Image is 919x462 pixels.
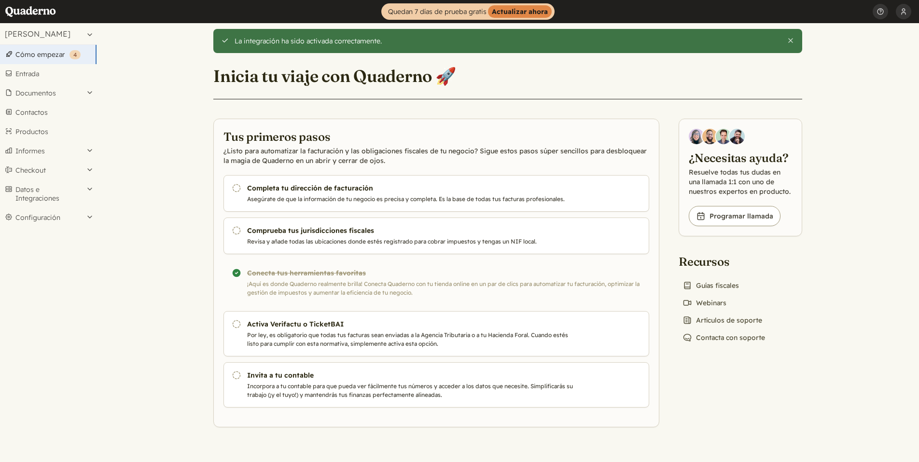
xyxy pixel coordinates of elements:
a: Webinars [679,296,730,310]
a: Contacta con soporte [679,331,769,344]
p: ¿Listo para automatizar la facturación y las obligaciones fiscales de tu negocio? Sigue estos pas... [223,146,649,165]
a: Guías fiscales [679,279,743,292]
h2: Tus primeros pasos [223,129,649,144]
h1: Inicia tu viaje con Quaderno 🚀 [213,66,456,87]
h3: Activa Verifactu o TicketBAI [247,319,576,329]
div: La integración ha sido activada correctamente. [235,37,780,45]
h3: Comprueba tus jurisdicciones fiscales [247,226,576,235]
a: Programar llamada [689,206,780,226]
a: Invita a tu contable Incorpora a tu contable para que pueda ver fácilmente tus números y acceder ... [223,362,649,408]
button: Cierra esta alerta [787,37,794,44]
p: Asegúrate de que la información de tu negocio es precisa y completa. Es la base de todas tus fact... [247,195,576,204]
img: Ivo Oltmans, Business Developer at Quaderno [716,129,731,144]
h3: Invita a tu contable [247,370,576,380]
img: Diana Carrasco, Account Executive at Quaderno [689,129,704,144]
h2: Recursos [679,254,769,269]
a: Artículos de soporte [679,313,766,327]
p: Revisa y añade todas las ubicaciones donde estés registrado para cobrar impuestos y tengas un NIF... [247,237,576,246]
img: Javier Rubio, DevRel at Quaderno [729,129,745,144]
a: Activa Verifactu o TicketBAI Por ley, es obligatorio que todas tus facturas sean enviadas a la Ag... [223,311,649,356]
a: Comprueba tus jurisdicciones fiscales Revisa y añade todas las ubicaciones donde estés registrado... [223,217,649,254]
img: Jairo Fumero, Account Executive at Quaderno [702,129,718,144]
strong: Actualizar ahora [488,5,552,18]
h3: Completa tu dirección de facturación [247,183,576,193]
p: Resuelve todas tus dudas en una llamada 1:1 con uno de nuestros expertos en producto. [689,167,792,196]
p: Incorpora a tu contable para que pueda ver fácilmente tus números y acceder a los datos que neces... [247,382,576,399]
span: 4 [73,51,77,58]
a: Completa tu dirección de facturación Asegúrate de que la información de tu negocio es precisa y c... [223,175,649,212]
p: Por ley, es obligatorio que todas tus facturas sean enviadas a la Agencia Tributaria o a tu Hacie... [247,331,576,348]
h2: ¿Necesitas ayuda? [689,150,792,165]
a: Quedan 7 días de prueba gratisActualizar ahora [381,3,555,20]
